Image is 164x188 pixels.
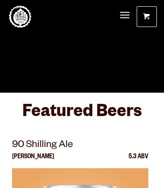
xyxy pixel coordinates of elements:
p: 5.3 ABV [129,154,148,168]
p: [PERSON_NAME] [12,154,54,168]
h3: Featured Beers [12,102,151,129]
a: Odell Home [9,5,31,28]
p: 90 Shilling Ale [12,138,148,154]
a: Menu [120,6,129,25]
